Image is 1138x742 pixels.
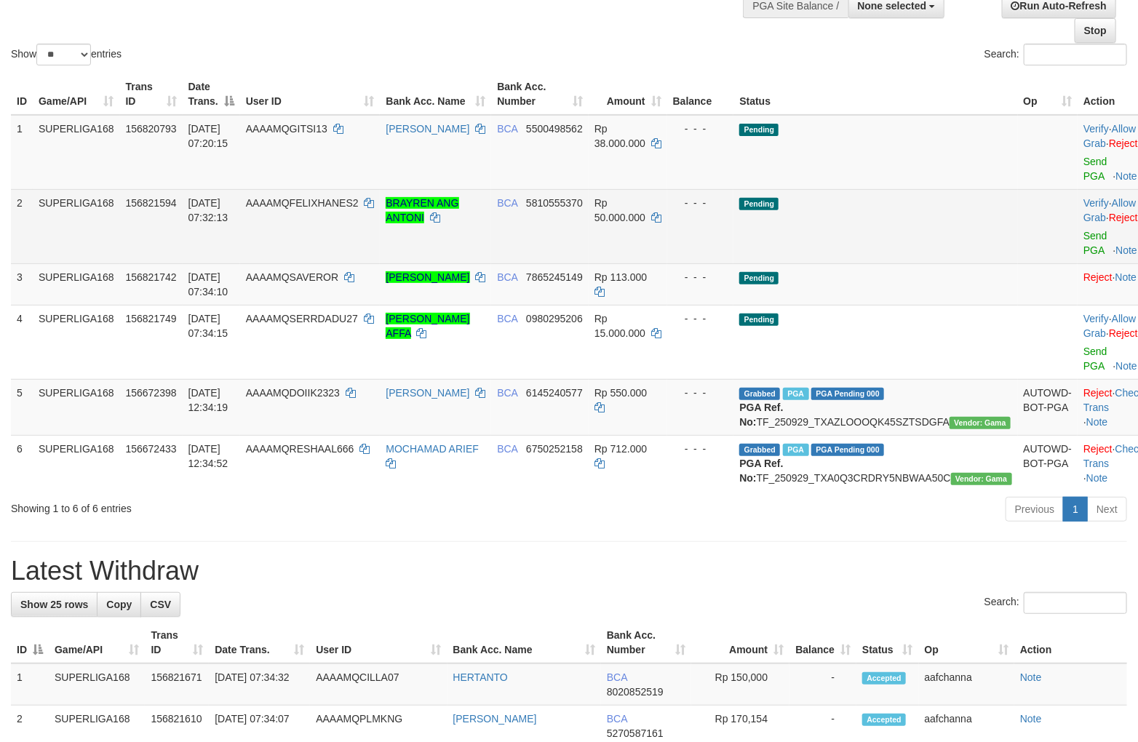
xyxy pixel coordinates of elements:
[209,622,310,663] th: Date Trans.: activate to sort column ascending
[1083,123,1109,135] a: Verify
[589,73,667,115] th: Amount: activate to sort column ascending
[33,73,120,115] th: Game/API: activate to sort column ascending
[33,115,120,190] td: SUPERLIGA168
[1109,327,1138,339] a: Reject
[447,622,601,663] th: Bank Acc. Name: activate to sort column ascending
[733,379,1017,435] td: TF_250929_TXAZLOOOQK45SZTSDGFA
[1083,197,1136,223] a: Allow Grab
[594,123,645,149] span: Rp 38.000.000
[246,387,340,399] span: AAAAMQDOIIK2323
[526,123,583,135] span: Copy 5500498562 to clipboard
[607,713,627,725] span: BCA
[11,44,122,65] label: Show entries
[120,73,183,115] th: Trans ID: activate to sort column ascending
[386,123,469,135] a: [PERSON_NAME]
[11,663,49,706] td: 1
[739,458,783,484] b: PGA Ref. No:
[1087,497,1127,522] a: Next
[733,435,1017,491] td: TF_250929_TXA0Q3CRDRY5NBWAA50C
[783,444,808,456] span: Marked by aafsoycanthlai
[1083,197,1136,223] span: ·
[36,44,91,65] select: Showentries
[601,622,691,663] th: Bank Acc. Number: activate to sort column ascending
[11,379,33,435] td: 5
[491,73,589,115] th: Bank Acc. Number: activate to sort column ascending
[739,198,779,210] span: Pending
[1083,230,1107,256] a: Send PGA
[1083,346,1107,372] a: Send PGA
[310,622,447,663] th: User ID: activate to sort column ascending
[11,73,33,115] th: ID
[739,272,779,284] span: Pending
[1083,313,1136,339] a: Allow Grab
[951,473,1012,485] span: Vendor URL: https://trx31.1velocity.biz
[856,622,918,663] th: Status: activate to sort column ascending
[607,727,664,739] span: Copy 5270587161 to clipboard
[1115,244,1137,256] a: Note
[1115,360,1137,372] a: Note
[145,663,209,706] td: 156821671
[33,305,120,379] td: SUPERLIGA168
[1083,313,1136,339] span: ·
[126,313,177,324] span: 156821749
[673,196,728,210] div: - - -
[1083,156,1107,182] a: Send PGA
[188,387,228,413] span: [DATE] 12:34:19
[453,671,508,683] a: HERTANTO
[691,622,789,663] th: Amount: activate to sort column ascending
[1006,497,1064,522] a: Previous
[1083,197,1109,209] a: Verify
[1115,271,1137,283] a: Note
[1083,271,1113,283] a: Reject
[386,387,469,399] a: [PERSON_NAME]
[862,714,906,726] span: Accepted
[739,124,779,136] span: Pending
[497,197,517,209] span: BCA
[594,387,647,399] span: Rp 550.000
[783,388,808,400] span: Marked by aafsoycanthlai
[594,271,647,283] span: Rp 113.000
[126,443,177,455] span: 156672433
[11,592,98,617] a: Show 25 rows
[145,622,209,663] th: Trans ID: activate to sort column ascending
[188,443,228,469] span: [DATE] 12:34:52
[497,271,517,283] span: BCA
[188,313,228,339] span: [DATE] 07:34:15
[246,313,358,324] span: AAAAMQSERRDADU27
[594,313,645,339] span: Rp 15.000.000
[1083,313,1109,324] a: Verify
[673,442,728,456] div: - - -
[673,386,728,400] div: - - -
[789,622,856,663] th: Balance: activate to sort column ascending
[1020,671,1042,683] a: Note
[594,197,645,223] span: Rp 50.000.000
[984,44,1127,65] label: Search:
[811,444,884,456] span: PGA Pending
[33,263,120,305] td: SUPERLIGA168
[1083,123,1136,149] span: ·
[1014,622,1127,663] th: Action
[739,314,779,326] span: Pending
[11,115,33,190] td: 1
[11,435,33,491] td: 6
[188,271,228,298] span: [DATE] 07:34:10
[150,599,171,610] span: CSV
[497,123,517,135] span: BCA
[49,663,145,706] td: SUPERLIGA168
[1018,73,1078,115] th: Op: activate to sort column ascending
[1024,44,1127,65] input: Search:
[140,592,180,617] a: CSV
[188,197,228,223] span: [DATE] 07:32:13
[673,270,728,284] div: - - -
[984,592,1127,614] label: Search:
[11,622,49,663] th: ID: activate to sort column descending
[11,263,33,305] td: 3
[733,73,1017,115] th: Status
[789,663,856,706] td: -
[126,123,177,135] span: 156820793
[1109,212,1138,223] a: Reject
[1083,387,1113,399] a: Reject
[526,271,583,283] span: Copy 7865245149 to clipboard
[126,271,177,283] span: 156821742
[607,671,627,683] span: BCA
